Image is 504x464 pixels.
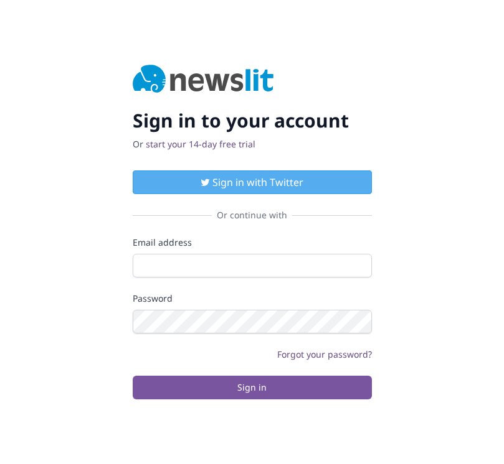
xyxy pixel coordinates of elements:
[212,209,292,221] span: Or continue with
[133,236,372,249] label: Email address
[133,170,372,194] button: Sign in with Twitter
[277,348,372,360] a: Forgot your password?
[133,65,274,95] img: Newslit
[133,376,372,399] button: Sign in
[133,138,372,151] p: Or
[133,292,372,305] label: Password
[133,109,372,132] h2: Sign in to your account
[146,138,255,150] a: start your 14-day free trial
